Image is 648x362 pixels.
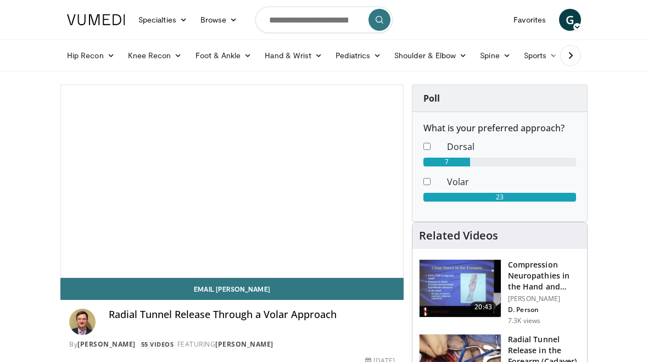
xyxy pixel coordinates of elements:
a: Hip Recon [60,44,121,66]
a: Knee Recon [121,44,189,66]
p: D. Person [508,305,580,314]
a: 55 Videos [137,340,177,349]
a: [PERSON_NAME] [77,339,136,349]
a: Favorites [507,9,552,31]
input: Search topics, interventions [255,7,393,33]
a: Email [PERSON_NAME] [60,278,404,300]
dd: Dorsal [439,140,584,153]
div: 7 [423,158,470,166]
a: Hand & Wrist [258,44,329,66]
h4: Related Videos [419,229,498,242]
dd: Volar [439,175,584,188]
a: G [559,9,581,31]
a: Specialties [132,9,194,31]
a: Shoulder & Elbow [388,44,473,66]
p: [PERSON_NAME] [508,294,580,303]
a: 20:43 Compression Neuropathies in the Hand and Elbow [PERSON_NAME] D. Person 7.3K views [419,259,580,325]
video-js: Video Player [61,85,403,277]
a: Pediatrics [329,44,388,66]
img: VuMedi Logo [67,14,125,25]
span: 20:43 [470,302,496,313]
a: Sports [517,44,565,66]
div: By FEATURING [69,339,395,349]
strong: Poll [423,92,440,104]
h3: Compression Neuropathies in the Hand and Elbow [508,259,580,292]
a: Foot & Ankle [189,44,259,66]
a: Browse [194,9,244,31]
a: Spine [473,44,517,66]
img: Avatar [69,309,96,335]
img: b54436d8-8e88-4114-8e17-c60436be65a7.150x105_q85_crop-smart_upscale.jpg [420,260,501,317]
h6: What is your preferred approach? [423,123,576,133]
p: 7.3K views [508,316,540,325]
div: 23 [423,193,576,202]
a: [PERSON_NAME] [215,339,273,349]
h4: Radial Tunnel Release Through a Volar Approach [109,309,395,321]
